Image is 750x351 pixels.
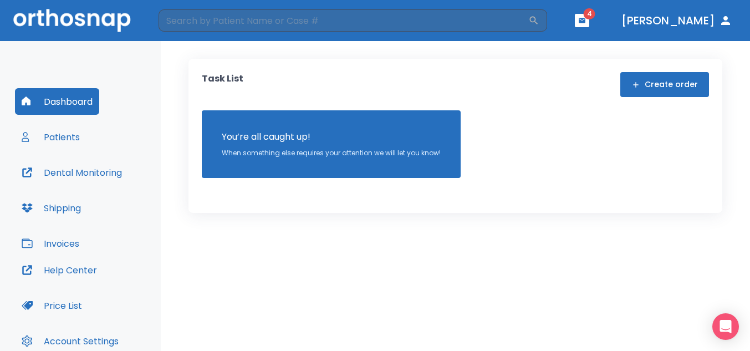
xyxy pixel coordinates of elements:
input: Search by Patient Name or Case # [159,9,528,32]
span: 4 [584,8,595,19]
p: When something else requires your attention we will let you know! [222,148,441,158]
button: Help Center [15,257,104,283]
p: You’re all caught up! [222,130,441,144]
button: Price List [15,292,89,319]
button: [PERSON_NAME] [617,11,737,30]
button: Create order [620,72,709,97]
p: Task List [202,72,243,97]
div: Open Intercom Messenger [712,313,739,340]
button: Dashboard [15,88,99,115]
button: Patients [15,124,86,150]
button: Invoices [15,230,86,257]
button: Dental Monitoring [15,159,129,186]
img: Orthosnap [13,9,131,32]
button: Shipping [15,195,88,221]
